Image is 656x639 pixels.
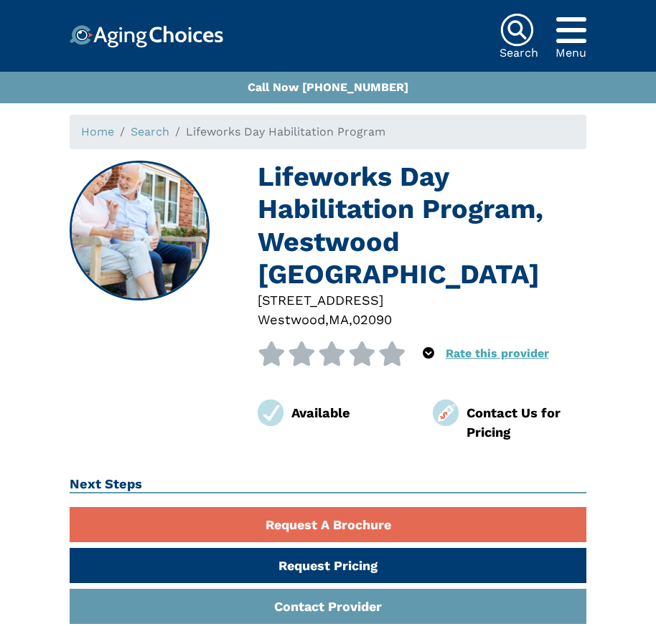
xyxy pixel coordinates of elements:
[500,13,534,47] img: search-icon.svg
[446,346,549,360] a: Rate this provider
[71,162,209,300] img: Lifeworks Day Habilitation Program, Westwood MA
[248,80,408,94] a: Call Now [PHONE_NUMBER]
[423,341,434,366] div: Popover trigger
[556,13,586,47] div: Popover trigger
[329,312,349,327] span: MA
[186,125,385,138] span: Lifeworks Day Habilitation Program
[258,312,325,327] span: Westwood
[70,589,586,624] a: Contact Provider
[467,403,586,442] div: Contact Us for Pricing
[258,161,586,290] h1: Lifeworks Day Habilitation Program, Westwood [GEOGRAPHIC_DATA]
[291,403,411,422] div: Available
[131,125,169,138] a: Search
[70,548,586,583] a: Request Pricing
[81,125,114,138] a: Home
[349,312,352,327] span: ,
[352,310,392,329] div: 02090
[258,290,586,310] div: [STREET_ADDRESS]
[325,312,329,327] span: ,
[70,507,586,542] a: Request A Brochure
[500,47,538,59] div: Search
[70,25,223,48] img: Choice!
[70,476,586,493] h2: Next Steps
[556,47,586,59] div: Menu
[70,115,586,149] nav: breadcrumb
